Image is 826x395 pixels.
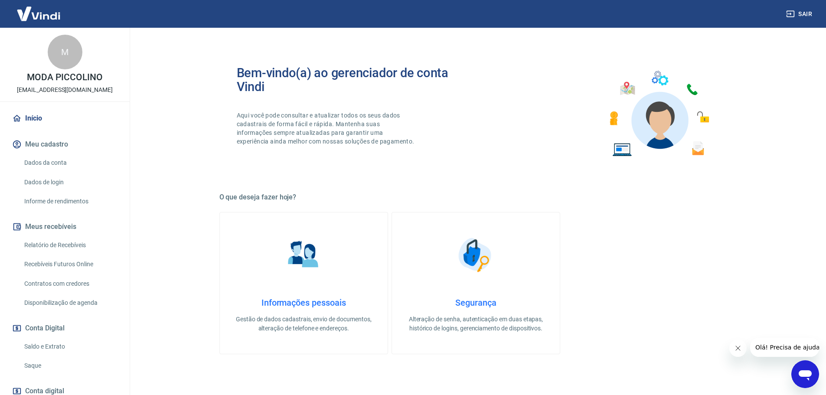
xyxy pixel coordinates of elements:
p: [EMAIL_ADDRESS][DOMAIN_NAME] [17,85,113,95]
a: Saldo e Extrato [21,338,119,356]
h4: Segurança [406,297,546,308]
a: Disponibilização de agenda [21,294,119,312]
span: Olá! Precisa de ajuda? [5,6,73,13]
p: MODA PICCOLINO [27,73,102,82]
button: Conta Digital [10,319,119,338]
h2: Bem-vindo(a) ao gerenciador de conta Vindi [237,66,476,94]
img: Imagem de um avatar masculino com diversos icones exemplificando as funcionalidades do gerenciado... [602,66,715,162]
p: Gestão de dados cadastrais, envio de documentos, alteração de telefone e endereços. [234,315,374,333]
h4: Informações pessoais [234,297,374,308]
iframe: Fechar mensagem [729,340,747,357]
iframe: Botão para abrir a janela de mensagens [791,360,819,388]
div: M [48,35,82,69]
h5: O que deseja fazer hoje? [219,193,733,202]
a: Informações pessoaisInformações pessoaisGestão de dados cadastrais, envio de documentos, alteraçã... [219,212,388,354]
a: Informe de rendimentos [21,193,119,210]
img: Vindi [10,0,67,27]
iframe: Mensagem da empresa [750,338,819,357]
p: Aqui você pode consultar e atualizar todos os seus dados cadastrais de forma fácil e rápida. Mant... [237,111,416,146]
img: Segurança [454,233,497,277]
a: Dados de login [21,173,119,191]
a: Relatório de Recebíveis [21,236,119,254]
button: Meu cadastro [10,135,119,154]
a: Saque [21,357,119,375]
a: Contratos com credores [21,275,119,293]
button: Sair [784,6,816,22]
a: Início [10,109,119,128]
p: Alteração de senha, autenticação em duas etapas, histórico de logins, gerenciamento de dispositivos. [406,315,546,333]
a: SegurançaSegurançaAlteração de senha, autenticação em duas etapas, histórico de logins, gerenciam... [392,212,560,354]
a: Dados da conta [21,154,119,172]
img: Informações pessoais [282,233,325,277]
a: Recebíveis Futuros Online [21,255,119,273]
button: Meus recebíveis [10,217,119,236]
